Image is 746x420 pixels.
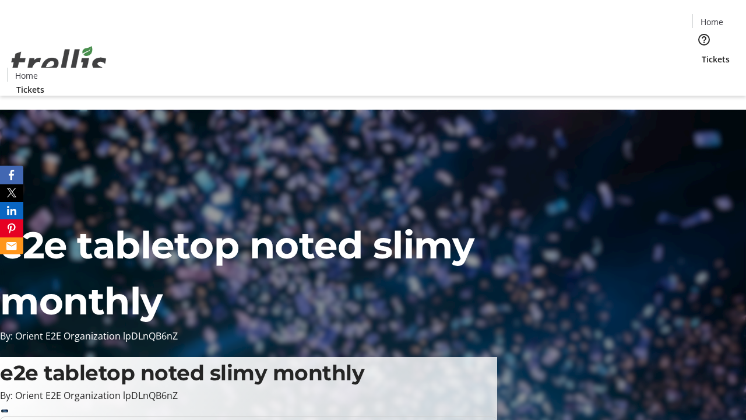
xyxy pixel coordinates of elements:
button: Cart [692,65,716,89]
img: Orient E2E Organization lpDLnQB6nZ's Logo [7,33,111,92]
a: Tickets [692,53,739,65]
span: Tickets [702,53,730,65]
span: Home [15,69,38,82]
a: Home [8,69,45,82]
a: Home [693,16,730,28]
a: Tickets [7,83,54,96]
button: Help [692,28,716,51]
span: Home [701,16,723,28]
span: Tickets [16,83,44,96]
